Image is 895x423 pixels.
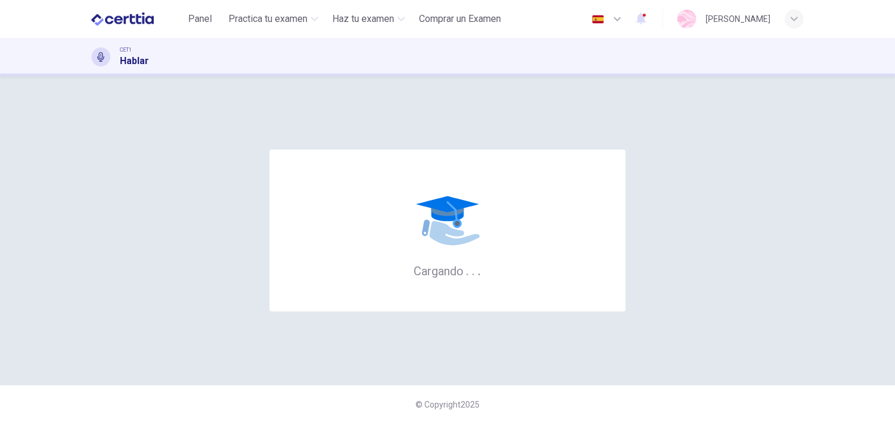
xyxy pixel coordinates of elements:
[591,15,605,24] img: es
[120,46,132,54] span: CET1
[332,12,394,26] span: Haz tu examen
[414,8,506,30] button: Comprar un Examen
[477,260,481,279] h6: .
[471,260,475,279] h6: .
[677,9,696,28] img: Profile picture
[228,12,307,26] span: Practica tu examen
[414,263,481,278] h6: Cargando
[181,8,219,30] button: Panel
[188,12,212,26] span: Panel
[120,54,149,68] h1: Hablar
[224,8,323,30] button: Practica tu examen
[91,7,154,31] img: CERTTIA logo
[328,8,410,30] button: Haz tu examen
[91,7,181,31] a: CERTTIA logo
[415,400,480,409] span: © Copyright 2025
[706,12,770,26] div: [PERSON_NAME]
[465,260,469,279] h6: .
[419,12,501,26] span: Comprar un Examen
